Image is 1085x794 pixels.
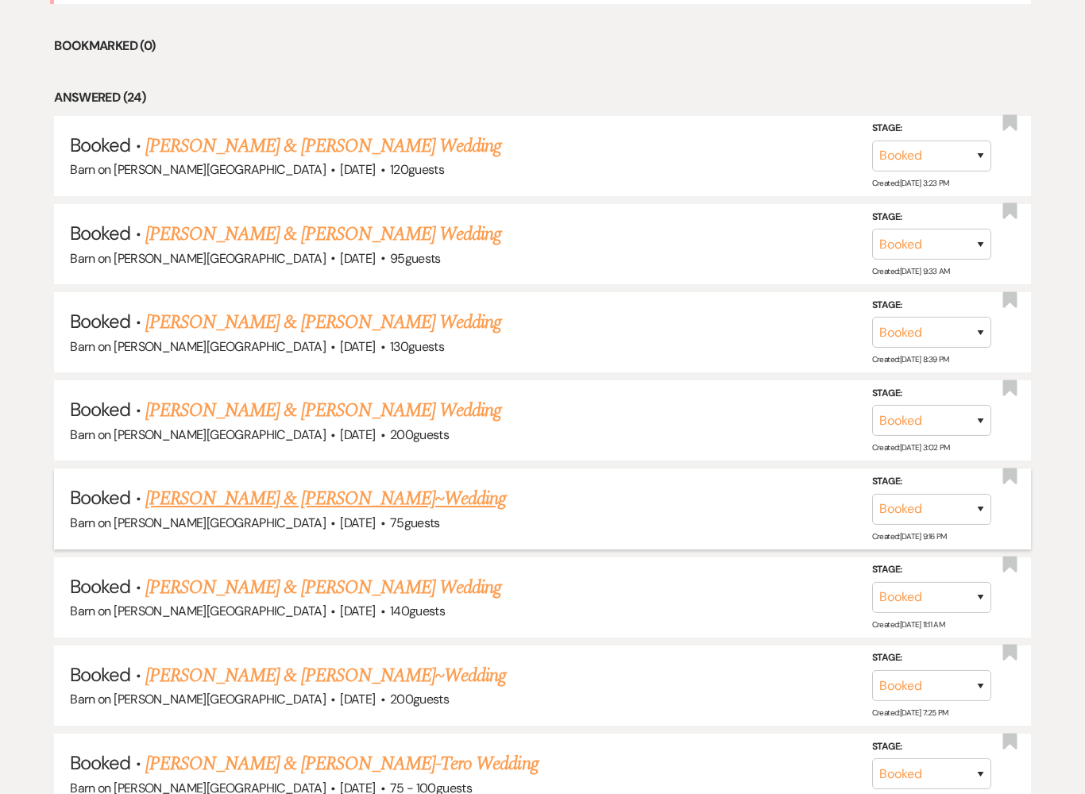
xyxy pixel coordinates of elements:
span: Created: [DATE] 3:02 PM [872,442,950,453]
span: [DATE] [340,426,375,443]
span: Created: [DATE] 8:39 PM [872,354,949,364]
span: Booked [70,309,130,333]
label: Stage: [872,473,991,491]
span: [DATE] [340,161,375,178]
span: [DATE] [340,603,375,619]
span: Created: [DATE] 7:25 PM [872,707,948,718]
li: Answered (24) [54,87,1030,108]
span: Barn on [PERSON_NAME][GEOGRAPHIC_DATA] [70,426,326,443]
span: Created: [DATE] 11:11 AM [872,619,944,630]
span: Barn on [PERSON_NAME][GEOGRAPHIC_DATA] [70,691,326,707]
span: Created: [DATE] 9:33 AM [872,266,950,276]
span: 130 guests [390,338,444,355]
span: Barn on [PERSON_NAME][GEOGRAPHIC_DATA] [70,338,326,355]
span: Created: [DATE] 3:23 PM [872,178,949,188]
label: Stage: [872,738,991,756]
span: [DATE] [340,691,375,707]
span: Created: [DATE] 9:16 PM [872,531,947,542]
a: [PERSON_NAME] & [PERSON_NAME] Wedding [145,308,501,337]
span: 200 guests [390,691,449,707]
label: Stage: [872,297,991,314]
label: Stage: [872,561,991,579]
a: [PERSON_NAME] & [PERSON_NAME] Wedding [145,132,501,160]
span: 140 guests [390,603,445,619]
a: [PERSON_NAME] & [PERSON_NAME]~Wedding [145,661,506,690]
label: Stage: [872,649,991,667]
span: 95 guests [390,250,441,267]
span: [DATE] [340,338,375,355]
span: Booked [70,133,130,157]
label: Stage: [872,208,991,225]
span: Booked [70,485,130,510]
a: [PERSON_NAME] & [PERSON_NAME]-Tero Wedding [145,750,539,778]
span: Barn on [PERSON_NAME][GEOGRAPHIC_DATA] [70,161,326,178]
span: Booked [70,574,130,599]
li: Bookmarked (0) [54,36,1030,56]
span: [DATE] [340,250,375,267]
label: Stage: [872,120,991,137]
a: [PERSON_NAME] & [PERSON_NAME] Wedding [145,573,501,602]
span: Barn on [PERSON_NAME][GEOGRAPHIC_DATA] [70,603,326,619]
span: Booked [70,750,130,775]
span: Booked [70,662,130,687]
span: Barn on [PERSON_NAME][GEOGRAPHIC_DATA] [70,250,326,267]
span: [DATE] [340,515,375,531]
span: Booked [70,221,130,245]
span: 200 guests [390,426,449,443]
a: [PERSON_NAME] & [PERSON_NAME] Wedding [145,220,501,249]
span: Barn on [PERSON_NAME][GEOGRAPHIC_DATA] [70,515,326,531]
span: 75 guests [390,515,440,531]
span: Booked [70,397,130,422]
a: [PERSON_NAME] & [PERSON_NAME]~Wedding [145,484,506,513]
span: 120 guests [390,161,444,178]
label: Stage: [872,385,991,403]
a: [PERSON_NAME] & [PERSON_NAME] Wedding [145,396,501,425]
